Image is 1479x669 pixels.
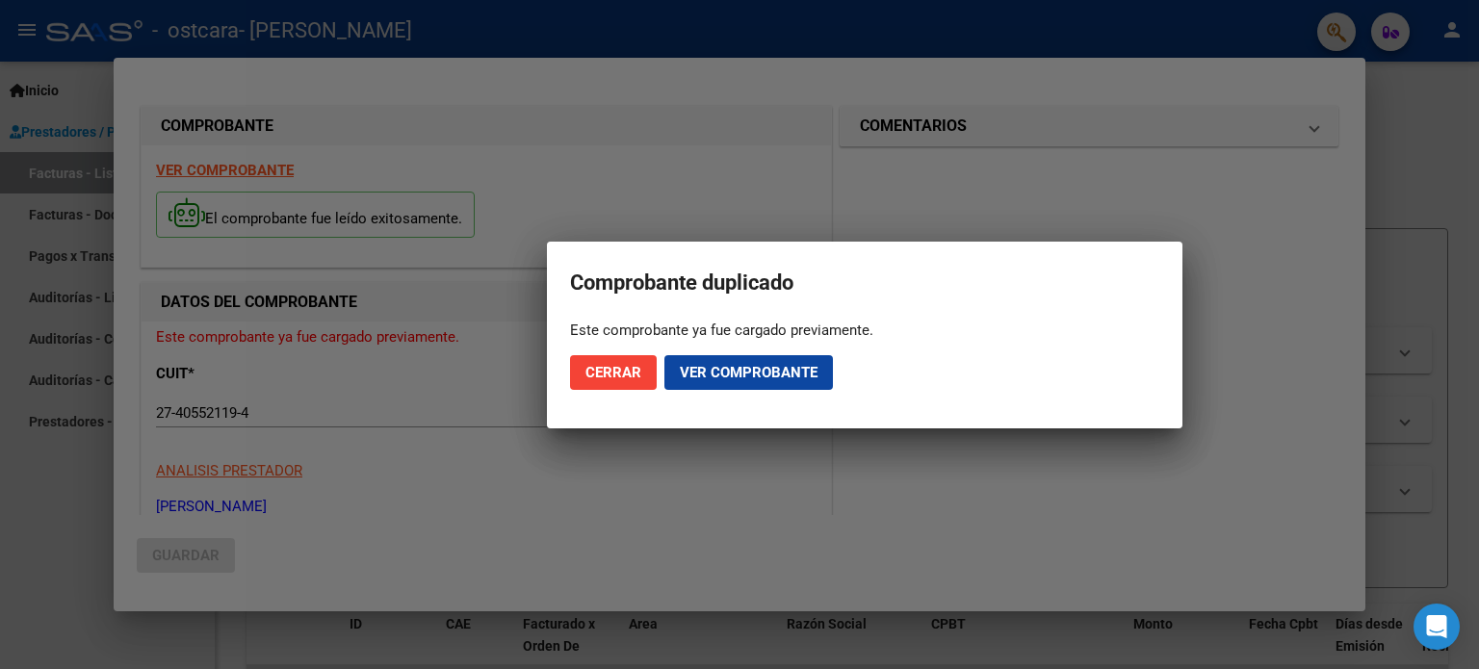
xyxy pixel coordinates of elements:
[585,364,641,381] span: Cerrar
[570,321,1159,340] div: Este comprobante ya fue cargado previamente.
[570,355,657,390] button: Cerrar
[1414,604,1460,650] div: Open Intercom Messenger
[664,355,833,390] button: Ver comprobante
[570,265,1159,301] h2: Comprobante duplicado
[680,364,817,381] span: Ver comprobante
